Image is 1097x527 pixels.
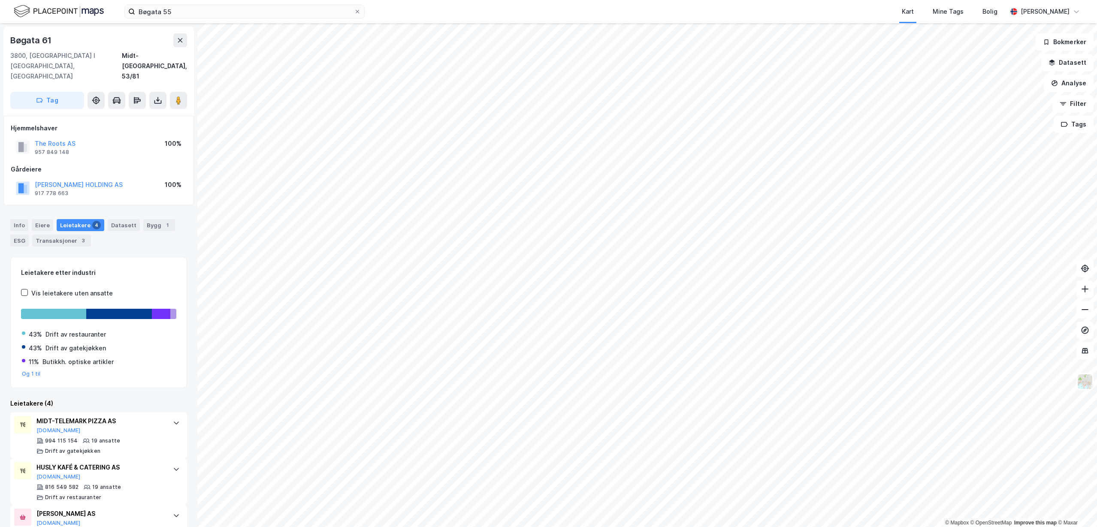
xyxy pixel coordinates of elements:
[122,51,187,81] div: Midt-[GEOGRAPHIC_DATA], 53/81
[10,33,53,47] div: Bøgata 61
[45,329,106,340] div: Drift av restauranter
[36,520,81,527] button: [DOMAIN_NAME]
[45,343,106,353] div: Drift av gatekjøkken
[36,427,81,434] button: [DOMAIN_NAME]
[143,219,175,231] div: Bygg
[45,484,79,491] div: 816 549 582
[45,437,78,444] div: 994 115 154
[92,484,121,491] div: 19 ansatte
[945,520,969,526] a: Mapbox
[970,520,1012,526] a: OpenStreetMap
[11,164,187,175] div: Gårdeiere
[1077,373,1093,390] img: Z
[902,6,914,17] div: Kart
[10,219,28,231] div: Info
[135,5,354,18] input: Søk på adresse, matrikkel, gårdeiere, leietakere eller personer
[36,416,164,426] div: MIDT-TELEMARK PIZZA AS
[1054,486,1097,527] div: Kontrollprogram for chat
[1036,33,1094,51] button: Bokmerker
[10,398,187,409] div: Leietakere (4)
[108,219,140,231] div: Datasett
[1052,95,1094,112] button: Filter
[1054,486,1097,527] iframe: Chat Widget
[1014,520,1057,526] a: Improve this map
[36,509,164,519] div: [PERSON_NAME] AS
[35,190,68,197] div: 917 778 663
[36,462,164,473] div: HUSLY KAFÉ & CATERING AS
[933,6,964,17] div: Mine Tags
[29,329,42,340] div: 43%
[22,370,41,377] button: Og 1 til
[165,139,181,149] div: 100%
[32,235,91,247] div: Transaksjoner
[10,235,29,247] div: ESG
[10,92,84,109] button: Tag
[1041,54,1094,71] button: Datasett
[35,149,69,156] div: 957 849 148
[10,51,122,81] div: 3800, [GEOGRAPHIC_DATA] I [GEOGRAPHIC_DATA], [GEOGRAPHIC_DATA]
[165,180,181,190] div: 100%
[36,473,81,480] button: [DOMAIN_NAME]
[1044,75,1094,92] button: Analyse
[32,219,53,231] div: Eiere
[31,288,113,298] div: Vis leietakere uten ansatte
[57,219,104,231] div: Leietakere
[45,494,101,501] div: Drift av restauranter
[29,343,42,353] div: 43%
[21,268,176,278] div: Leietakere etter industri
[1054,116,1094,133] button: Tags
[982,6,997,17] div: Bolig
[29,357,39,367] div: 11%
[11,123,187,133] div: Hjemmelshaver
[92,221,101,229] div: 4
[1021,6,1070,17] div: [PERSON_NAME]
[45,448,100,455] div: Drift av gatekjøkken
[91,437,120,444] div: 19 ansatte
[14,4,104,19] img: logo.f888ab2527a4732fd821a326f86c7f29.svg
[79,236,88,245] div: 3
[163,221,172,229] div: 1
[42,357,114,367] div: Butikkh. optiske artikler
